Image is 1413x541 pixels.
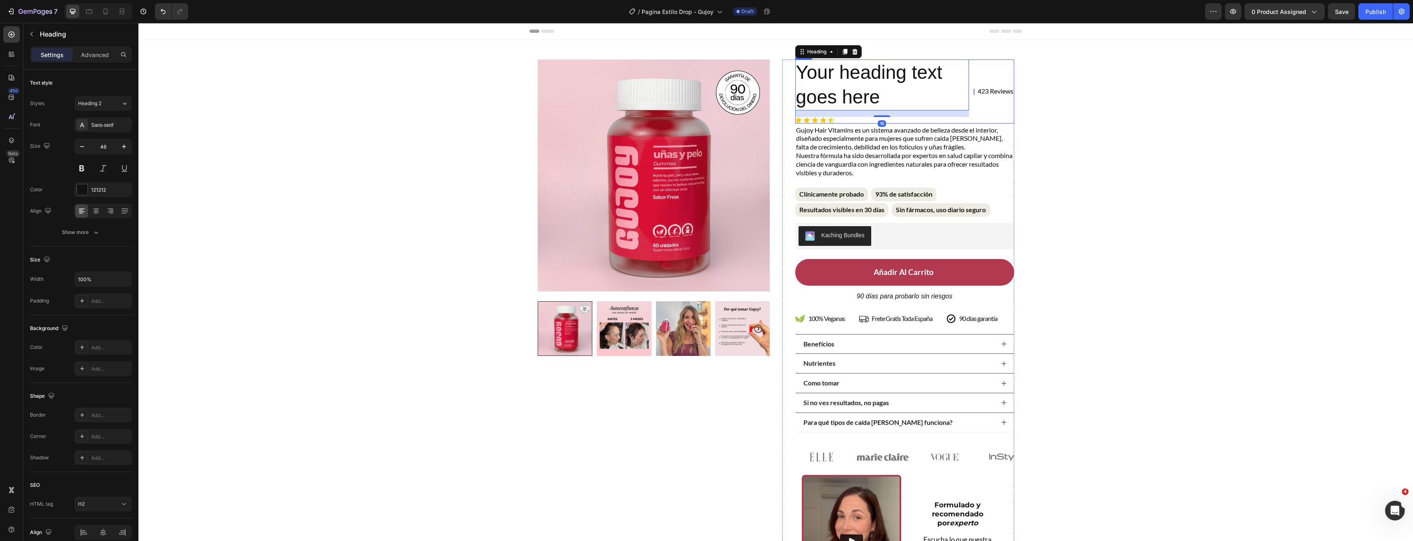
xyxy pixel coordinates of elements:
[638,7,640,16] span: /
[739,97,748,104] div: 16
[665,317,696,326] p: Benefícios
[642,7,713,16] span: Pagina Estilo Drop - Gujoy
[835,62,875,74] p: | 423 Reviews
[842,423,893,446] img: gempages_547023327978325216-bf6a7c56-e335-4fa8-b672-61798c216506.png
[138,23,1413,541] iframe: Design area
[30,121,40,128] div: Font
[661,181,746,193] p: Resultados visibles en 30 días
[74,497,132,511] button: H2
[30,225,132,240] button: Show more
[1245,3,1325,20] button: 0 product assigned
[91,454,130,462] div: Add...
[62,228,100,236] div: Show more
[30,141,52,152] div: Size
[665,395,814,404] p: Para qué tipos de caída [PERSON_NAME] funciona?
[821,290,859,302] p: 90 días garantía
[660,203,733,223] button: Kaching Bundles
[1358,3,1393,20] button: Publish
[30,186,43,193] div: Color
[718,423,770,446] img: gempages_547023327978325216-82ec6a00-f575-4a34-aae9-ea45a2a5de7f.png
[667,25,690,32] div: Heading
[30,433,46,440] div: Corner
[30,481,40,489] div: SEO
[657,423,709,446] img: gempages_547023327978325216-e75d9d82-e6b0-434c-bb50-12213fe756a0.png
[741,8,754,15] span: Draft
[30,79,53,87] div: Text style
[30,100,44,107] div: Styles
[155,3,188,20] div: Undo/Redo
[30,206,53,217] div: Align
[735,244,795,254] div: Añadir al Carrito
[8,87,20,94] div: 450
[683,208,726,217] div: Kaching Bundles
[3,3,61,20] button: 7
[665,336,697,345] p: Nutrientes
[30,297,49,305] div: Padding
[702,511,725,525] button: Play
[30,411,46,419] div: Border
[615,301,625,311] button: Carousel Next Arrow
[30,254,52,266] div: Size
[6,150,20,157] div: Beta
[30,275,44,283] div: Width
[737,165,794,177] p: 93% de satisfacción
[733,291,794,300] p: Frete Gratis Toda España
[658,268,875,280] p: 90 días para probarlo sin riesgos
[91,186,130,194] div: 121212
[75,272,131,287] input: Auto
[1402,488,1408,495] span: 4
[30,454,49,461] div: Shadow
[30,391,56,402] div: Shape
[81,50,109,59] p: Advanced
[811,496,840,504] i: experto
[665,356,701,364] p: Como tomar
[769,477,869,505] h2: Formulado y recomendado por
[661,165,725,177] p: Clínicamente probado
[657,37,831,87] h2: Your heading text goes here
[665,376,750,384] p: Si no ves resultados, no pagas
[780,423,832,446] img: gempages_547023327978325216-82701772-5617-4168-a95f-95f3b4e85569.png
[1365,7,1386,16] div: Publish
[78,501,85,507] span: H2
[658,103,875,154] p: Gujoy Hair Vitamins es un sistema avanzado de belleza desde el interior, diseñado especialmente p...
[91,121,130,129] div: Sans-serif
[78,100,101,107] span: Heading 2
[30,500,53,508] div: HTML tag
[1335,8,1349,15] span: Save
[54,7,58,16] p: 7
[670,290,706,302] p: 100% Veganas
[657,236,876,263] button: Añadir al Carrito
[91,365,130,373] div: Add...
[91,298,130,305] div: Add...
[30,323,70,334] div: Background
[91,433,130,440] div: Add...
[757,181,847,193] p: Sin fármacos, uso diario seguro
[30,527,53,538] div: Align
[40,29,129,39] p: Heading
[74,96,132,111] button: Heading 2
[30,365,44,372] div: Image
[1385,501,1405,520] iframe: Intercom live chat
[1328,3,1355,20] button: Save
[667,208,677,218] img: KachingBundles.png
[41,50,64,59] p: Settings
[1252,7,1306,16] span: 0 product assigned
[91,344,130,351] div: Add...
[91,412,130,419] div: Add...
[30,344,43,351] div: Color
